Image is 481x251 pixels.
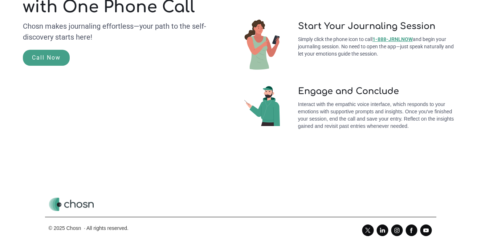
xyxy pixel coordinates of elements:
[280,21,458,32] strong: Start Your Journaling Session
[280,36,458,57] p: Simply click the phone icon to call and begin your journaling session. No need to open the app—ju...
[372,36,413,42] a: 1-888-JRNLNOW
[23,22,206,41] strong: Chosn makes journaling effortless—your path to the self-discovery starts here!
[280,86,458,97] strong: Engage and Conclude
[280,101,458,130] p: Interact with the empathic voice interface, which responds to your emotions with supportive promp...
[23,50,70,66] a: Call Now
[49,224,172,232] p: © 2025 Chosn · All rights reserved.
